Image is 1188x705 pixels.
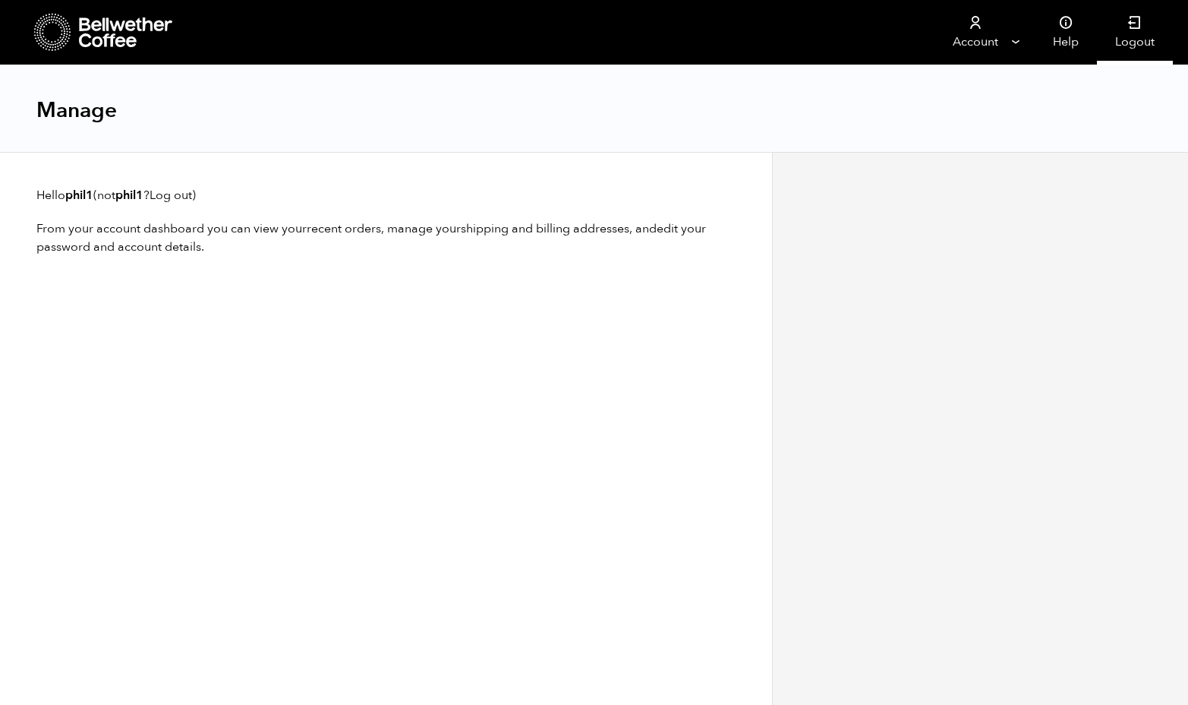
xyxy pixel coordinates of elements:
strong: phil1 [65,187,93,204]
strong: phil1 [115,187,143,204]
a: shipping and billing addresses [461,220,629,237]
h1: Manage [36,96,117,124]
p: Hello (not ? ) [36,186,736,204]
p: From your account dashboard you can view your , manage your , and . [36,220,736,256]
a: Log out [150,187,192,204]
a: recent orders [307,220,381,237]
